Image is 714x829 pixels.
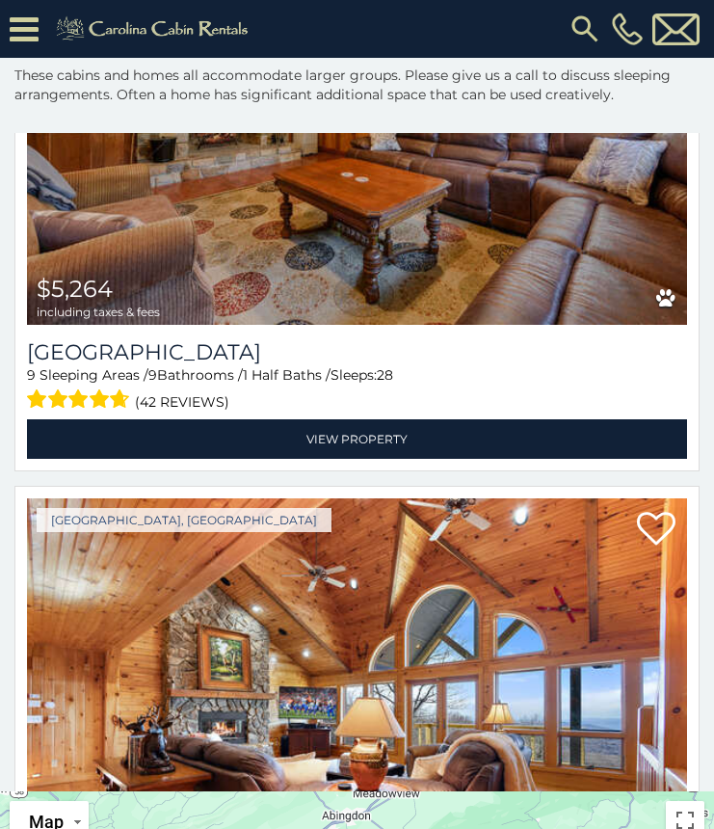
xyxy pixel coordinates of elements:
a: [GEOGRAPHIC_DATA] [27,339,687,365]
span: (42 reviews) [135,389,229,414]
a: View Property [27,419,687,459]
span: 9 [148,366,157,384]
img: search-regular.svg [568,12,602,46]
div: Sleeping Areas / Bathrooms / Sleeps: [27,365,687,414]
h3: Appalachian Mountain Lodge [27,339,687,365]
span: including taxes & fees [37,306,160,318]
img: Khaki-logo.png [48,13,261,44]
a: [PHONE_NUMBER] [607,13,648,45]
span: $5,264 [37,275,113,303]
a: [GEOGRAPHIC_DATA], [GEOGRAPHIC_DATA] [37,508,331,532]
span: 9 [27,366,36,384]
span: 28 [377,366,393,384]
span: 1 Half Baths / [243,366,331,384]
a: Add to favorites [637,510,675,550]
